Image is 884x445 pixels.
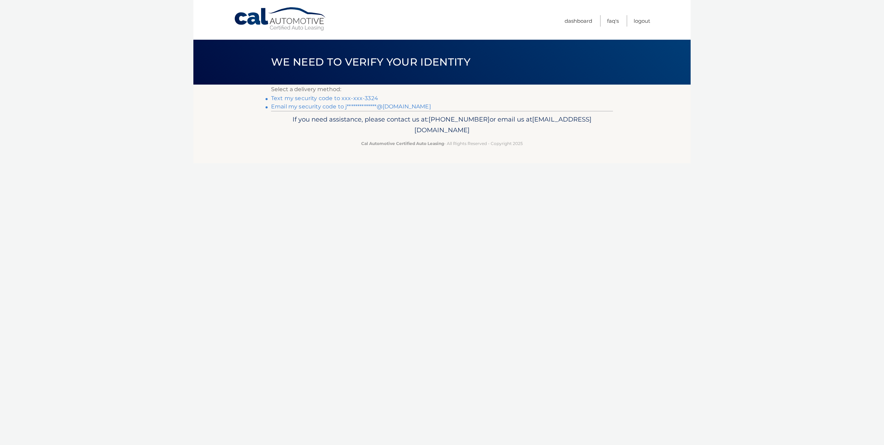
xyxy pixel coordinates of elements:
[271,56,470,68] span: We need to verify your identity
[276,140,608,147] p: - All Rights Reserved - Copyright 2025
[271,85,613,94] p: Select a delivery method:
[429,115,490,123] span: [PHONE_NUMBER]
[634,15,650,27] a: Logout
[234,7,327,31] a: Cal Automotive
[276,114,608,136] p: If you need assistance, please contact us at: or email us at
[271,95,378,101] a: Text my security code to xxx-xxx-3324
[361,141,444,146] strong: Cal Automotive Certified Auto Leasing
[565,15,592,27] a: Dashboard
[607,15,619,27] a: FAQ's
